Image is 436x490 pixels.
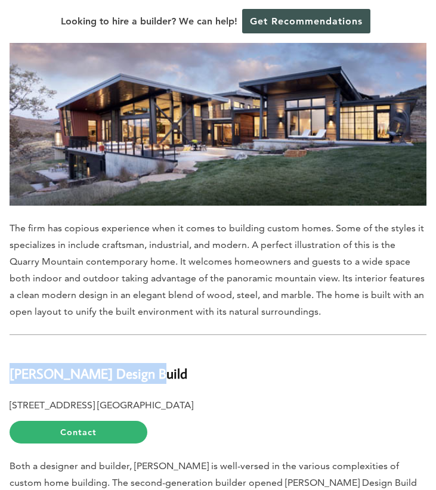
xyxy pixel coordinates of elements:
b: [PERSON_NAME] Design Build [10,364,187,382]
iframe: Drift Widget Chat Controller [376,430,422,476]
a: Get Recommendations [242,9,370,33]
span: The firm has copious experience when it comes to building custom homes. Some of the styles it spe... [10,222,425,317]
a: Contact [10,421,147,444]
b: [STREET_ADDRESS] [GEOGRAPHIC_DATA] [10,399,193,411]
